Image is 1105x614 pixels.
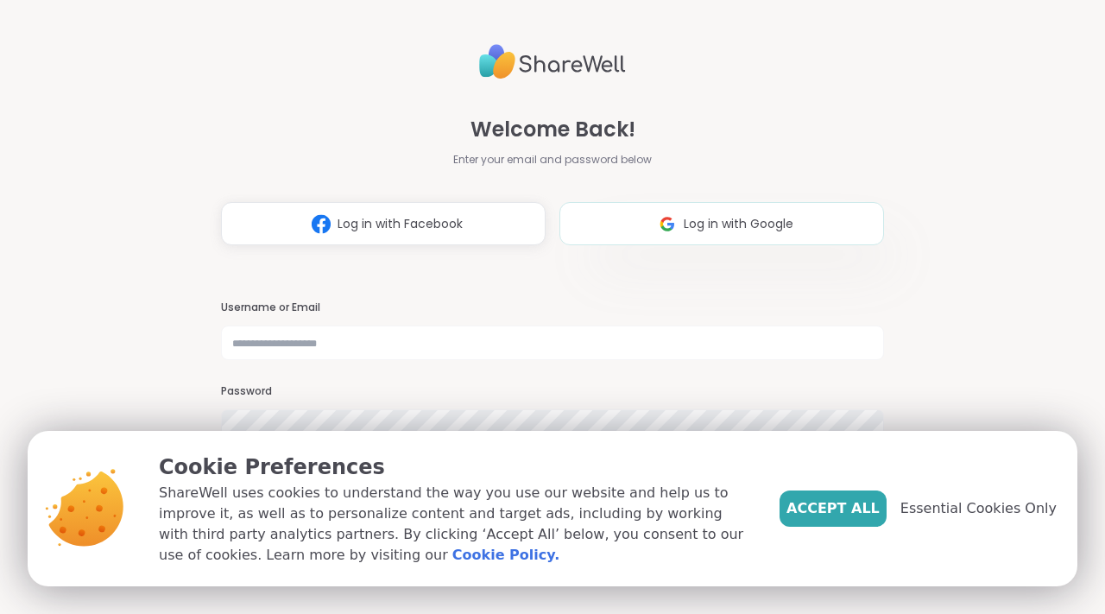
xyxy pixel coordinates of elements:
img: ShareWell Logo [479,37,626,86]
button: Log in with Facebook [221,202,546,245]
p: Cookie Preferences [159,452,752,483]
span: Log in with Google [684,215,793,233]
h3: Username or Email [221,301,884,315]
span: Log in with Facebook [338,215,463,233]
span: Enter your email and password below [453,152,652,168]
p: ShareWell uses cookies to understand the way you use our website and help us to improve it, as we... [159,483,752,566]
span: Essential Cookies Only [900,498,1057,519]
button: Log in with Google [559,202,884,245]
button: Accept All [780,491,887,527]
span: Welcome Back! [470,114,635,145]
h3: Password [221,384,884,399]
a: Cookie Policy. [452,545,559,566]
span: Accept All [786,498,880,519]
img: ShareWell Logomark [305,208,338,240]
img: ShareWell Logomark [651,208,684,240]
